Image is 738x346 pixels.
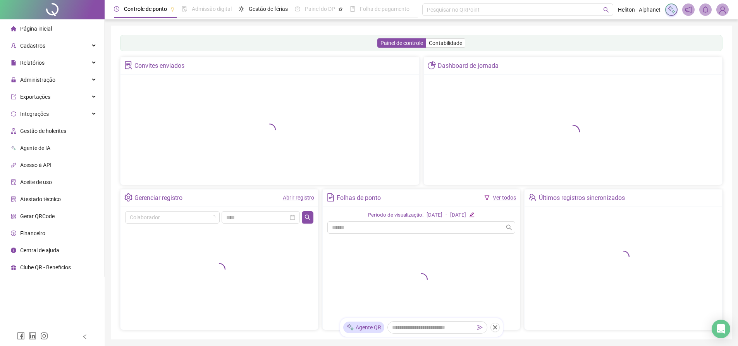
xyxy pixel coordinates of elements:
span: info-circle [11,248,16,253]
div: Open Intercom Messenger [712,320,730,338]
span: instagram [40,332,48,340]
div: Folhas de ponto [337,191,381,205]
span: Acesso à API [20,162,52,168]
span: Integrações [20,111,49,117]
span: filter [484,195,490,200]
span: notification [685,6,692,13]
span: send [477,325,483,330]
span: Central de ajuda [20,247,59,253]
div: Gerenciar registro [134,191,182,205]
span: audit [11,179,16,185]
span: file-done [182,6,187,12]
span: loading [211,215,215,220]
span: Admissão digital [192,6,232,12]
span: loading [263,124,276,136]
span: Financeiro [20,230,45,236]
span: dashboard [295,6,300,12]
span: team [528,193,537,201]
span: file-text [327,193,335,201]
div: [DATE] [427,211,442,219]
span: bell [702,6,709,13]
span: Atestado técnico [20,196,61,202]
span: Clube QR - Beneficios [20,264,71,270]
span: sync [11,111,16,117]
span: solution [124,61,132,69]
span: Aceite de uso [20,179,52,185]
span: pushpin [338,7,343,12]
span: Relatórios [20,60,45,66]
span: Gerar QRCode [20,213,55,219]
span: Agente de IA [20,145,50,151]
span: loading [213,263,225,275]
span: solution [11,196,16,202]
span: edit [469,212,474,217]
img: 88497 [717,4,728,15]
span: loading [566,125,580,139]
span: pie-chart [428,61,436,69]
span: lock [11,77,16,83]
span: book [350,6,355,12]
span: file [11,60,16,65]
span: apartment [11,128,16,134]
span: Página inicial [20,26,52,32]
span: qrcode [11,213,16,219]
span: Painel de controle [380,40,423,46]
span: api [11,162,16,168]
div: Agente QR [343,322,384,333]
span: clock-circle [114,6,119,12]
span: Gestão de férias [249,6,288,12]
span: Heliton - Alphanet [618,5,661,14]
span: Administração [20,77,55,83]
span: close [492,325,498,330]
span: loading [415,273,428,286]
span: user-add [11,43,16,48]
span: left [82,334,88,339]
div: Últimos registros sincronizados [539,191,625,205]
img: sparkle-icon.fc2bf0ac1784a2077858766a79e2daf3.svg [667,5,676,14]
span: home [11,26,16,31]
span: loading [617,251,630,263]
span: gift [11,265,16,270]
div: - [446,211,447,219]
span: Cadastros [20,43,45,49]
a: Ver todos [493,195,516,201]
span: dollar [11,231,16,236]
span: linkedin [29,332,36,340]
div: Convites enviados [134,59,184,72]
a: Abrir registro [283,195,314,201]
span: Folha de pagamento [360,6,409,12]
div: Dashboard de jornada [438,59,499,72]
span: Exportações [20,94,50,100]
span: search [603,7,609,13]
span: setting [124,193,132,201]
span: Contabilidade [429,40,462,46]
span: sun [239,6,244,12]
div: [DATE] [450,211,466,219]
span: Gestão de holerites [20,128,66,134]
span: export [11,94,16,100]
span: Controle de ponto [124,6,167,12]
span: search [506,224,512,231]
span: facebook [17,332,25,340]
span: search [304,214,311,220]
div: Período de visualização: [368,211,423,219]
span: Painel do DP [305,6,335,12]
img: sparkle-icon.fc2bf0ac1784a2077858766a79e2daf3.svg [346,324,354,332]
span: pushpin [170,7,175,12]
